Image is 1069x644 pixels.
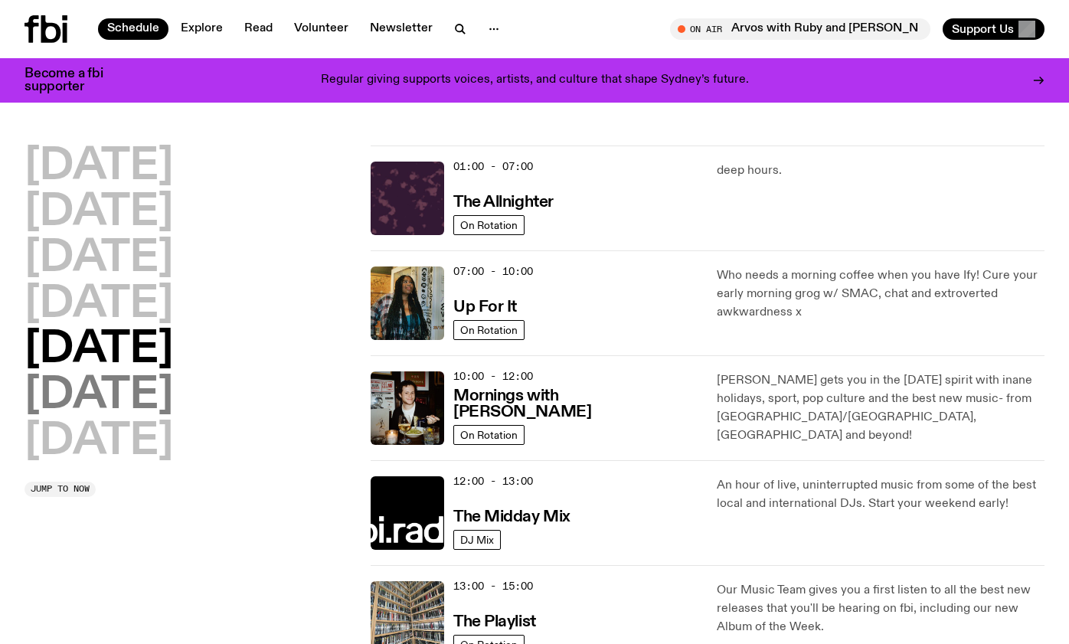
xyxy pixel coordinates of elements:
[453,614,536,630] h3: The Playlist
[460,429,518,440] span: On Rotation
[453,425,525,445] a: On Rotation
[952,22,1014,36] span: Support Us
[31,485,90,493] span: Jump to now
[453,611,536,630] a: The Playlist
[453,191,554,211] a: The Allnighter
[717,371,1044,445] p: [PERSON_NAME] gets you in the [DATE] spirit with inane holidays, sport, pop culture and the best ...
[453,579,533,593] span: 13:00 - 15:00
[453,385,698,420] a: Mornings with [PERSON_NAME]
[25,191,173,234] button: [DATE]
[453,215,525,235] a: On Rotation
[25,67,123,93] h3: Become a fbi supporter
[453,474,533,489] span: 12:00 - 13:00
[25,237,173,280] button: [DATE]
[453,320,525,340] a: On Rotation
[453,264,533,279] span: 07:00 - 10:00
[453,195,554,211] h3: The Allnighter
[25,145,173,188] button: [DATE]
[460,219,518,230] span: On Rotation
[25,283,173,326] button: [DATE]
[717,162,1044,180] p: deep hours.
[717,266,1044,322] p: Who needs a morning coffee when you have Ify! Cure your early morning grog w/ SMAC, chat and extr...
[453,296,517,315] a: Up For It
[361,18,442,40] a: Newsletter
[172,18,232,40] a: Explore
[460,324,518,335] span: On Rotation
[321,74,749,87] p: Regular giving supports voices, artists, and culture that shape Sydney’s future.
[453,509,570,525] h3: The Midday Mix
[453,159,533,174] span: 01:00 - 07:00
[453,388,698,420] h3: Mornings with [PERSON_NAME]
[25,482,96,497] button: Jump to now
[371,266,444,340] img: Ify - a Brown Skin girl with black braided twists, looking up to the side with her tongue stickin...
[235,18,282,40] a: Read
[453,530,501,550] a: DJ Mix
[460,534,494,545] span: DJ Mix
[453,299,517,315] h3: Up For It
[670,18,930,40] button: On AirArvos with Ruby and [PERSON_NAME]
[717,476,1044,513] p: An hour of live, uninterrupted music from some of the best local and international DJs. Start you...
[371,371,444,445] img: Sam blankly stares at the camera, brightly lit by a camera flash wearing a hat collared shirt and...
[453,506,570,525] a: The Midday Mix
[453,369,533,384] span: 10:00 - 12:00
[717,581,1044,636] p: Our Music Team gives you a first listen to all the best new releases that you'll be hearing on fb...
[943,18,1044,40] button: Support Us
[285,18,358,40] a: Volunteer
[25,329,173,371] button: [DATE]
[98,18,168,40] a: Schedule
[25,420,173,463] button: [DATE]
[25,374,173,417] button: [DATE]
